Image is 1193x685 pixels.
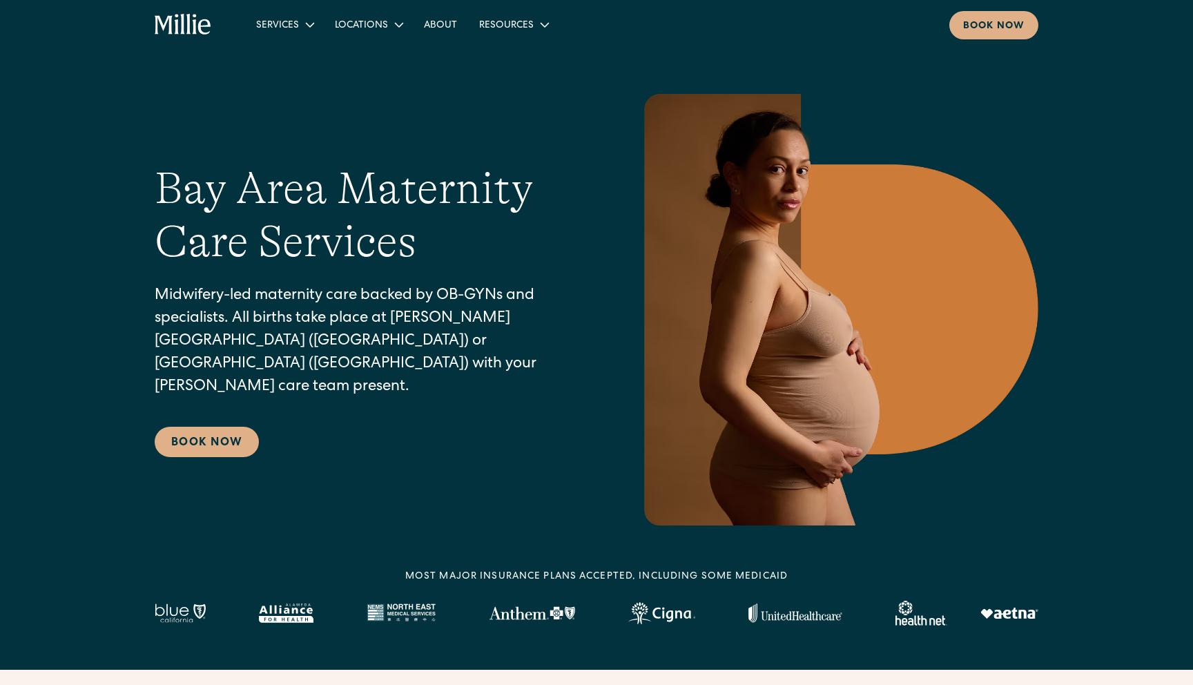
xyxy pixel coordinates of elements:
a: Book now [949,11,1038,39]
img: Alameda Alliance logo [259,604,313,623]
p: Midwifery-led maternity care backed by OB-GYNs and specialists. All births take place at [PERSON_... [155,285,580,399]
div: Book now [963,19,1025,34]
img: North East Medical Services logo [367,604,436,623]
h1: Bay Area Maternity Care Services [155,162,580,269]
a: home [155,14,212,36]
img: Blue California logo [155,604,206,623]
img: Healthnet logo [895,601,947,626]
div: Services [256,19,299,33]
a: Book Now [155,427,259,457]
div: Resources [479,19,534,33]
a: About [413,13,468,36]
div: Resources [468,13,559,36]
img: Anthem Logo [489,606,575,620]
div: Locations [324,13,413,36]
img: Cigna logo [628,602,695,624]
div: MOST MAJOR INSURANCE PLANS ACCEPTED, INCLUDING some MEDICAID [405,570,788,584]
img: Pregnant woman in neutral underwear holding her belly, standing in profile against a warm-toned g... [635,94,1038,525]
img: United Healthcare logo [748,604,842,623]
div: Services [245,13,324,36]
img: Aetna logo [980,608,1038,619]
div: Locations [335,19,388,33]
